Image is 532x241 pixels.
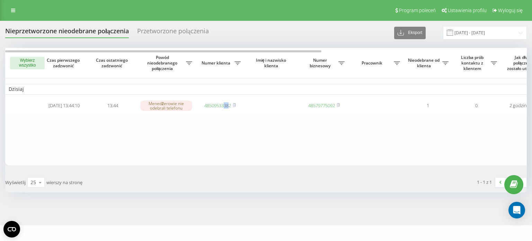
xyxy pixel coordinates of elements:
[352,60,394,66] span: Pracownik
[508,202,525,218] div: Open Intercom Messenger
[5,179,26,186] span: Wyświetlij
[88,96,137,115] td: 13:44
[204,102,231,109] a: 48509533382
[10,57,45,69] button: Wybierz wszystko
[303,58,338,68] span: Numer biznesowy
[404,96,452,115] td: 1
[140,55,186,71] span: Powód nieodebranego połączenia
[199,60,234,66] span: Numer klienta
[498,8,523,13] span: Wyloguj się
[46,179,82,186] span: wierszy na stronę
[45,58,83,68] span: Czas pierwszego zadzwonić
[455,55,491,71] span: Liczba prób kontaktu z klientem
[94,58,131,68] span: Czas ostatniego zadzwonić
[448,8,487,13] span: Ustawienia profilu
[250,58,294,68] span: Imię i nazwisko klienta
[30,179,36,186] div: 25
[452,96,500,115] td: 0
[137,27,209,38] div: Przetworzone połączenia
[399,8,436,13] span: Program poleceń
[308,102,335,109] a: 48579775092
[477,179,492,186] div: 1 - 1 z 1
[40,96,88,115] td: [DATE] 13:44:10
[5,27,129,38] div: Nieprzetworzone nieodebrane połączenia
[394,27,426,39] button: Eksport
[140,101,192,111] div: Menedżerowie nie odebrali telefonu
[407,58,442,68] span: Nieodebrane od klienta
[3,221,20,238] button: Open CMP widget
